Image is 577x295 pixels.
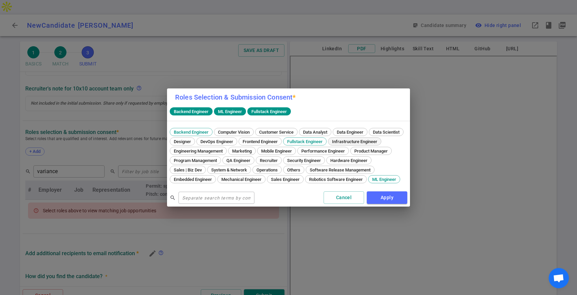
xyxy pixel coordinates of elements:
[324,191,364,204] button: Cancel
[307,177,365,182] span: Robotics Software Engineer
[171,149,225,154] span: Engineering Management
[257,158,280,163] span: Recruiter
[230,149,254,154] span: Marketing
[171,130,211,135] span: Backend Engineer
[171,177,214,182] span: Embedded Engineer
[352,149,390,154] span: Product Manager
[285,158,323,163] span: Security Engineer
[170,195,176,201] span: search
[301,130,330,135] span: Data Analyst
[216,130,252,135] span: Computer Vision
[175,93,296,101] label: Roles Selection & Submission Consent
[257,130,296,135] span: Customer Service
[328,158,370,163] span: Hardware Engineer
[285,139,325,144] span: Fullstack Engineer
[215,109,245,114] span: ML Engineer
[307,167,373,172] span: Software Release Management
[224,158,253,163] span: QA Engineer
[549,268,569,288] div: Open chat
[334,130,366,135] span: Data Engineer
[249,109,290,114] span: Fullstack Engineer
[171,167,204,172] span: Sales | Biz Dev
[209,167,249,172] span: System & Network
[330,139,380,144] span: Infrastructure Engineer
[370,130,402,135] span: Data Scientist
[269,177,302,182] span: Sales Engineer
[285,167,303,172] span: Others
[367,191,407,204] button: Apply
[198,139,236,144] span: DevOps Engineer
[171,158,219,163] span: Program Management
[370,177,399,182] span: ML Engineer
[259,149,294,154] span: Mobile Engineer
[171,139,193,144] span: Designer
[299,149,347,154] span: Performance Engineer
[219,177,264,182] span: Mechanical Engineer
[171,109,211,114] span: Backend Engineer
[254,167,280,172] span: Operations
[240,139,280,144] span: Frontend Engineer
[178,192,254,203] input: Separate search terms by comma or space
